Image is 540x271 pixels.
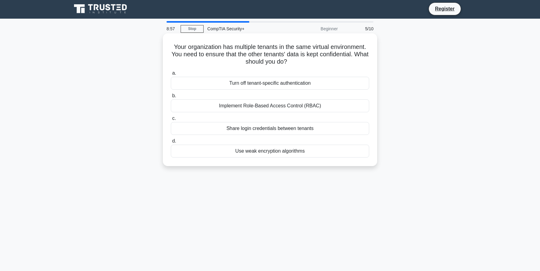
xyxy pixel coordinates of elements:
[163,23,181,35] div: 8:57
[172,93,176,98] span: b.
[171,99,369,112] div: Implement Role-Based Access Control (RBAC)
[172,116,176,121] span: c.
[288,23,341,35] div: Beginner
[181,25,204,33] a: Stop
[172,70,176,76] span: a.
[171,145,369,158] div: Use weak encryption algorithms
[341,23,377,35] div: 5/10
[171,122,369,135] div: Share login credentials between tenants
[172,138,176,143] span: d.
[431,5,458,13] a: Register
[204,23,288,35] div: CompTIA Security+
[170,43,370,66] h5: Your organization has multiple tenants in the same virtual environment. You need to ensure that t...
[171,77,369,90] div: Turn off tenant-specific authentication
